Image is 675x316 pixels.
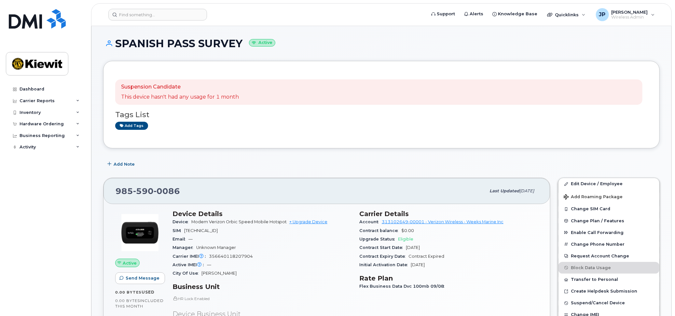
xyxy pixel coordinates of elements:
[359,254,408,259] span: Contract Expiry Date
[172,245,196,250] span: Manager
[191,219,287,224] span: Modem Verizon Orbic Speed Mobile Hotspot
[519,188,534,193] span: [DATE]
[398,237,413,241] span: Eligible
[558,285,659,297] a: Create Helpdesk Submission
[126,275,159,281] span: Send Message
[558,190,659,203] button: Add Roaming Package
[558,178,659,190] a: Edit Device / Employee
[359,262,411,267] span: Initial Activation Date
[411,262,425,267] span: [DATE]
[188,237,193,241] span: —
[172,271,201,276] span: City Of Use
[133,186,154,196] span: 590
[172,210,351,218] h3: Device Details
[201,271,237,276] span: [PERSON_NAME]
[115,111,648,119] h3: Tags List
[120,213,159,252] img: image20231002-3703462-fz9zi0.jpeg
[184,228,218,233] span: [TECHNICAL_ID]
[558,239,659,250] button: Change Phone Number
[558,297,659,309] button: Suspend/Cancel Device
[382,219,503,224] a: 313102649-00001 - Verizon Wireless - Weeks Marine Inc
[558,215,659,227] button: Change Plan / Features
[172,283,351,291] h3: Business Unit
[408,254,444,259] span: Contract Expired
[571,218,624,223] span: Change Plan / Features
[154,186,180,196] span: 0086
[558,274,659,285] button: Transfer to Personal
[564,194,623,200] span: Add Roaming Package
[647,288,670,311] iframe: Messenger Launcher
[571,230,624,235] span: Enable Call Forwarding
[558,250,659,262] button: Request Account Change
[359,237,398,241] span: Upgrade Status
[172,254,209,259] span: Carrier IMEI
[115,122,148,130] a: Add tags
[489,188,519,193] span: Last updated
[116,186,180,196] span: 985
[359,219,382,224] span: Account
[209,254,253,259] span: 356640118207904
[142,290,155,295] span: used
[558,227,659,239] button: Enable Call Forwarding
[172,237,188,241] span: Email
[172,228,184,233] span: SIM
[172,296,351,301] p: HR Lock Enabled
[289,219,327,224] a: + Upgrade Device
[172,262,207,267] span: Active IMEI
[103,158,140,170] button: Add Note
[121,93,239,101] p: This device hasn't had any usage for 1 month
[359,210,538,218] h3: Carrier Details
[115,298,164,309] span: included this month
[359,245,406,250] span: Contract Start Date
[115,298,140,303] span: 0.00 Bytes
[359,284,448,289] span: Flex Business Data Dvc 100mb 09/08
[103,38,660,49] h1: SPANISH PASS SURVEY
[249,39,275,47] small: Active
[123,260,137,266] span: Active
[571,301,625,306] span: Suspend/Cancel Device
[207,262,211,267] span: —
[401,228,414,233] span: $0.00
[558,203,659,215] button: Change SIM Card
[359,228,401,233] span: Contract balance
[196,245,236,250] span: Unknown Manager
[359,274,538,282] h3: Rate Plan
[115,272,165,284] button: Send Message
[115,290,142,295] span: 0.00 Bytes
[406,245,420,250] span: [DATE]
[114,161,135,167] span: Add Note
[172,219,191,224] span: Device
[121,83,239,91] p: Suspension Candidate
[558,262,659,274] button: Block Data Usage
